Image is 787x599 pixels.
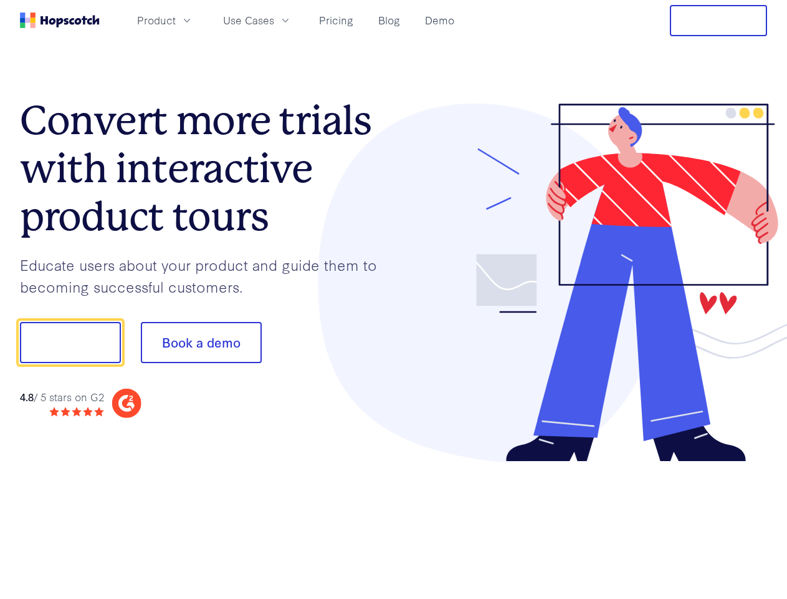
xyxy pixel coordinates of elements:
span: Use Cases [223,12,274,28]
button: Show me! [20,322,121,363]
p: Educate users about your product and guide them to becoming successful customers. [20,254,394,297]
button: Book a demo [141,322,262,363]
a: Home [20,12,100,28]
button: Product [130,10,201,31]
a: Demo [420,10,459,31]
strong: 4.8 [20,389,34,404]
h1: Convert more trials with interactive product tours [20,97,394,240]
button: Use Cases [216,10,299,31]
div: / 5 stars on G2 [20,389,104,405]
span: Product [137,12,176,28]
a: Blog [373,10,405,31]
a: Pricing [314,10,358,31]
button: Free Trial [670,5,767,36]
